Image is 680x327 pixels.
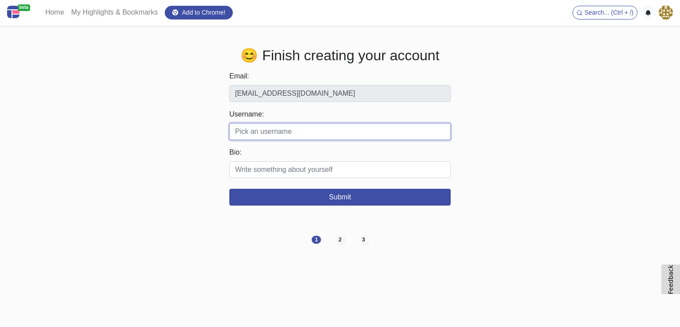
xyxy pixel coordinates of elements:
[94,47,586,64] h2: 😊 Finish creating your account
[229,161,451,178] input: Write something about yourself
[18,4,31,11] span: beta
[229,109,451,120] label: Username:
[229,147,451,158] label: Bio:
[339,237,342,243] span: 2
[229,71,451,82] label: Email:
[229,85,451,102] input: Enter email
[315,237,318,243] span: 1
[659,5,673,19] img: 87c1bb1358d00ea72e6b7284ab8959d5
[7,6,19,18] img: Centroly
[68,4,162,21] a: My Highlights & Bookmarks
[667,265,674,295] span: Feedback
[229,189,451,206] button: Submit
[572,6,637,19] button: Search... (Ctrl + /)
[229,123,451,140] input: Pick an username
[362,237,365,243] span: 3
[165,6,233,19] a: Add to Chrome!
[584,9,634,16] span: Search... (Ctrl + /)
[7,4,35,22] a: beta
[42,4,68,21] a: Home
